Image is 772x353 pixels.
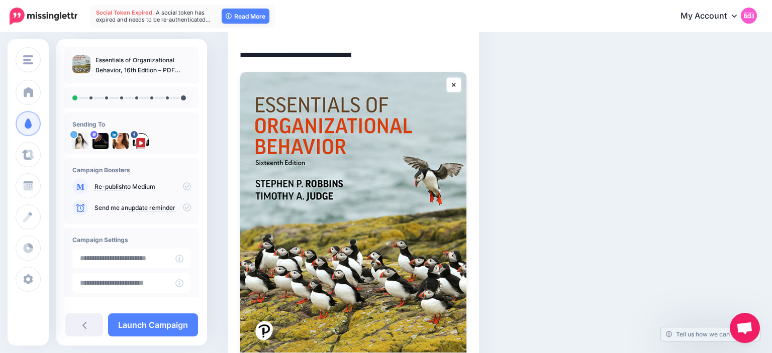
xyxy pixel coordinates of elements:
[94,203,191,212] p: Send me an
[96,9,154,16] span: Social Token Expired.
[72,133,88,149] img: tSvj_Osu-58146.jpg
[128,204,175,212] a: update reminder
[730,313,760,343] div: Open chat
[222,9,269,24] a: Read More
[240,72,466,352] img: Essentials of Organizational Behavior, 16th Edition - PDF eBook
[94,182,191,191] p: to Medium
[72,55,90,73] img: 5bba59c068d284a8d0b32b2b5345f83e_thumb.jpg
[23,55,33,64] img: menu.png
[113,133,129,149] img: 1537218439639-55706.png
[72,121,191,128] h4: Sending To
[133,133,149,149] img: 307443043_482319977280263_5046162966333289374_n-bsa149661.png
[72,236,191,244] h4: Campaign Settings
[72,166,191,174] h4: Campaign Boosters
[661,327,760,341] a: Tell us how we can improve
[94,183,125,191] a: Re-publish
[96,9,211,23] span: A social token has expired and needs to be re-authenticated…
[92,133,109,149] img: 802740b3fb02512f-84599.jpg
[670,4,757,29] a: My Account
[10,8,77,25] img: Missinglettr
[95,55,191,75] p: Essentials of Organizational Behavior, 16th Edition – PDF eBook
